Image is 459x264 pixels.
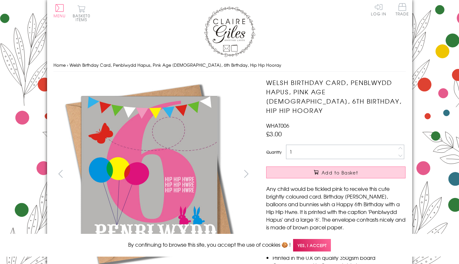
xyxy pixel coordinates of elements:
li: Printed in the U.K on quality 350gsm board [273,254,406,261]
nav: breadcrumbs [53,59,406,72]
span: 0 items [76,13,90,22]
span: › [67,62,68,68]
button: Basket0 items [73,5,90,21]
a: Log In [371,3,386,16]
p: Any child would be tickled pink to receive this cute brightly coloured card. Birthday [PERSON_NAM... [266,185,406,231]
a: Trade [396,3,409,17]
span: Yes, I accept [293,239,331,251]
button: next [239,166,253,181]
span: WHAT006 [266,122,289,129]
span: Trade [396,3,409,16]
button: Add to Basket [266,166,406,178]
span: Welsh Birthday Card, Penblwydd Hapus, Pink Age [DEMOGRAPHIC_DATA], 6th Birthday, Hip Hip Hooray [70,62,281,68]
label: Quantity [266,149,282,155]
span: Add to Basket [322,169,358,176]
img: Claire Giles Greetings Cards [204,6,255,57]
a: Home [53,62,66,68]
button: Menu [53,4,66,18]
span: £3.00 [266,129,282,138]
h1: Welsh Birthday Card, Penblwydd Hapus, Pink Age [DEMOGRAPHIC_DATA], 6th Birthday, Hip Hip Hooray [266,78,406,115]
span: Menu [53,13,66,19]
button: prev [53,166,68,181]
